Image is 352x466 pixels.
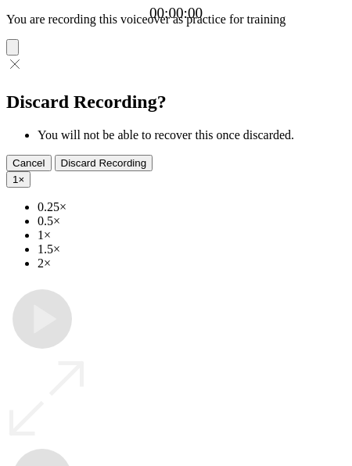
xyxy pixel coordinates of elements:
li: 1.5× [38,242,346,256]
li: 2× [38,256,346,271]
h2: Discard Recording? [6,91,346,113]
a: 00:00:00 [149,5,203,22]
li: 0.5× [38,214,346,228]
button: 1× [6,171,31,188]
li: You will not be able to recover this once discarded. [38,128,346,142]
p: You are recording this voiceover as practice for training [6,13,346,27]
li: 1× [38,228,346,242]
button: Discard Recording [55,155,153,171]
li: 0.25× [38,200,346,214]
span: 1 [13,174,18,185]
button: Cancel [6,155,52,171]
